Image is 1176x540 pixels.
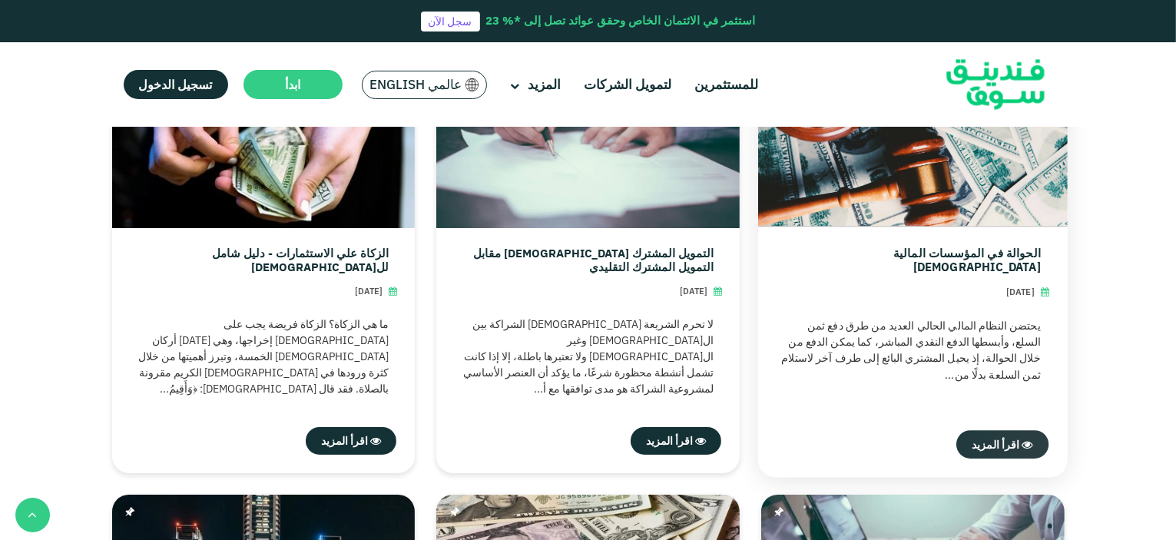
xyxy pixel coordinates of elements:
a: اقرأ المزيد [631,427,721,455]
a: سجل الآن [421,12,480,31]
img: التمويل المشترك الإسلامي مقابل التمويل المشترك التقليدي [436,52,740,228]
a: للمستثمرين [691,72,762,98]
span: اقرأ المزيد [972,437,1019,451]
a: لتمويل الشركات [580,72,675,98]
img: SA Flag [465,78,479,91]
a: اقرأ المزيد [956,430,1048,459]
img: الحوالة في المؤسسات المالية الإسلامية [758,48,1068,227]
span: ابدأ [285,77,300,92]
a: الزكاة علي الاستثمارات - دليل شامل لل[DEMOGRAPHIC_DATA] [131,247,389,273]
span: عالمي English [370,76,462,94]
span: [DATE] [355,286,383,297]
span: المزيد [528,76,561,93]
a: تسجيل الدخول [124,70,228,99]
span: [DATE] [1006,286,1035,297]
div: يحتضن النظام المالي الحالي العديد من طرق دفع ثمن السلع، وأبسطها الدفع النقدي المباشر، كما يمكن ال... [777,317,1048,396]
div: استثمر في الائتمان الخاص وحقق عوائد تصل إلى *% 23 [486,12,756,30]
div: ما هي الزكاة؟ الزكاة فريضة يجب على [DEMOGRAPHIC_DATA] إخراجها، وهي [DATE] أركان [DEMOGRAPHIC_DATA... [131,316,397,393]
span: اقرأ المزيد [646,434,693,448]
a: الحوالة في المؤسسات المالية [DEMOGRAPHIC_DATA] [777,246,1040,273]
img: الزكاة علي الاستثمارات [112,52,416,228]
button: back [15,498,50,532]
a: اقرأ المزيد [306,427,396,455]
span: اقرأ المزيد [321,434,368,448]
span: تسجيل الدخول [139,77,213,92]
a: التمويل المشترك [DEMOGRAPHIC_DATA] مقابل التمويل المشترك التقليدي [455,247,714,273]
img: Logo [920,46,1071,124]
div: لا تحرم الشريعة [DEMOGRAPHIC_DATA] الشراكة بين ال[DEMOGRAPHIC_DATA] وغير ال[DEMOGRAPHIC_DATA] ولا... [455,316,721,393]
span: [DATE] [680,286,707,297]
